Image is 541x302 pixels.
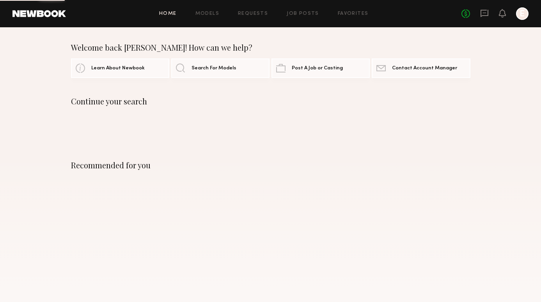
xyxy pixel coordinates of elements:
[171,58,270,78] a: Search For Models
[71,161,470,170] div: Recommended for you
[71,97,470,106] div: Continue your search
[192,66,236,71] span: Search For Models
[238,11,268,16] a: Requests
[516,7,529,20] a: E
[287,11,319,16] a: Job Posts
[292,66,343,71] span: Post A Job or Casting
[91,66,145,71] span: Learn About Newbook
[271,58,370,78] a: Post A Job or Casting
[159,11,177,16] a: Home
[71,43,470,52] div: Welcome back [PERSON_NAME]! How can we help?
[71,58,169,78] a: Learn About Newbook
[195,11,219,16] a: Models
[338,11,369,16] a: Favorites
[372,58,470,78] a: Contact Account Manager
[392,66,457,71] span: Contact Account Manager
